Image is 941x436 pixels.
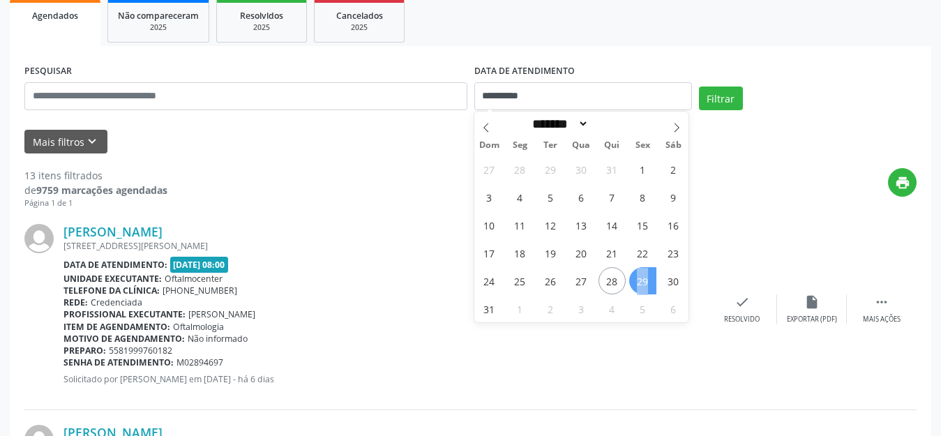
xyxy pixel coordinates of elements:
span: Agosto 3, 2025 [476,183,503,211]
span: Julho 31, 2025 [599,156,626,183]
span: Setembro 6, 2025 [660,295,687,322]
div: Mais ações [863,315,901,324]
span: Agosto 1, 2025 [629,156,656,183]
span: Agosto 28, 2025 [599,267,626,294]
span: Agosto 14, 2025 [599,211,626,239]
span: Agosto 19, 2025 [537,239,564,266]
span: Agosto 23, 2025 [660,239,687,266]
i:  [874,294,889,310]
span: Ter [535,141,566,150]
button: Filtrar [699,87,743,110]
strong: 9759 marcações agendadas [36,183,167,197]
span: Agosto 7, 2025 [599,183,626,211]
span: Qui [596,141,627,150]
span: Setembro 2, 2025 [537,295,564,322]
span: Sex [627,141,658,150]
span: Agosto 30, 2025 [660,267,687,294]
span: Setembro 1, 2025 [506,295,534,322]
div: 2025 [324,22,394,33]
span: Setembro 3, 2025 [568,295,595,322]
label: PESQUISAR [24,61,72,82]
span: Oftalmocenter [165,273,223,285]
b: Unidade executante: [63,273,162,285]
span: Agosto 6, 2025 [568,183,595,211]
i: check [735,294,750,310]
div: [STREET_ADDRESS][PERSON_NAME] [63,240,707,252]
span: Agendados [32,10,78,22]
b: Motivo de agendamento: [63,333,185,345]
span: Agosto 25, 2025 [506,267,534,294]
div: 2025 [118,22,199,33]
span: Agosto 26, 2025 [537,267,564,294]
b: Senha de atendimento: [63,356,174,368]
span: Resolvidos [240,10,283,22]
span: Cancelados [336,10,383,22]
span: Agosto 16, 2025 [660,211,687,239]
span: [PHONE_NUMBER] [163,285,237,296]
div: Página 1 de 1 [24,197,167,209]
i: keyboard_arrow_down [84,134,100,149]
span: Sáb [658,141,688,150]
span: Agosto 5, 2025 [537,183,564,211]
span: Agosto 29, 2025 [629,267,656,294]
b: Preparo: [63,345,106,356]
span: Credenciada [91,296,142,308]
label: DATA DE ATENDIMENTO [474,61,575,82]
span: 5581999760182 [109,345,172,356]
span: Julho 27, 2025 [476,156,503,183]
b: Profissional executante: [63,308,186,320]
span: Agosto 11, 2025 [506,211,534,239]
span: Não informado [188,333,248,345]
input: Year [589,116,635,131]
span: Julho 29, 2025 [537,156,564,183]
b: Rede: [63,296,88,308]
button: Mais filtroskeyboard_arrow_down [24,130,107,154]
span: Agosto 31, 2025 [476,295,503,322]
span: Agosto 24, 2025 [476,267,503,294]
span: Agosto 27, 2025 [568,267,595,294]
span: Setembro 5, 2025 [629,295,656,322]
span: Dom [474,141,505,150]
span: Seg [504,141,535,150]
span: Agosto 20, 2025 [568,239,595,266]
b: Data de atendimento: [63,259,167,271]
div: 2025 [227,22,296,33]
p: Solicitado por [PERSON_NAME] em [DATE] - há 6 dias [63,373,707,385]
span: Agosto 10, 2025 [476,211,503,239]
div: de [24,183,167,197]
span: Agosto 22, 2025 [629,239,656,266]
span: Agosto 21, 2025 [599,239,626,266]
span: M02894697 [176,356,223,368]
b: Item de agendamento: [63,321,170,333]
img: img [24,224,54,253]
span: Agosto 2, 2025 [660,156,687,183]
span: Agosto 12, 2025 [537,211,564,239]
select: Month [528,116,589,131]
span: [DATE] 08:00 [170,257,229,273]
span: Agosto 4, 2025 [506,183,534,211]
span: Julho 30, 2025 [568,156,595,183]
div: Exportar (PDF) [787,315,837,324]
div: 13 itens filtrados [24,168,167,183]
span: Oftalmologia [173,321,224,333]
div: Resolvido [724,315,760,324]
span: Agosto 15, 2025 [629,211,656,239]
span: Julho 28, 2025 [506,156,534,183]
span: Setembro 4, 2025 [599,295,626,322]
i: print [895,175,910,190]
span: Agosto 17, 2025 [476,239,503,266]
button: print [888,168,917,197]
a: [PERSON_NAME] [63,224,163,239]
span: Agosto 8, 2025 [629,183,656,211]
span: Agosto 9, 2025 [660,183,687,211]
span: Agosto 13, 2025 [568,211,595,239]
span: Qua [566,141,596,150]
span: [PERSON_NAME] [188,308,255,320]
i: insert_drive_file [804,294,820,310]
b: Telefone da clínica: [63,285,160,296]
span: Não compareceram [118,10,199,22]
span: Agosto 18, 2025 [506,239,534,266]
